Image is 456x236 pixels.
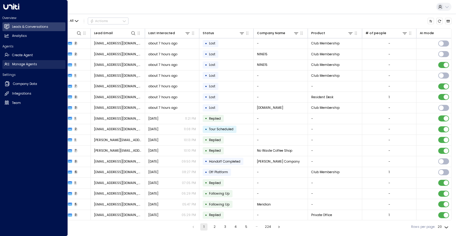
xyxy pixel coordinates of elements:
span: about 7 hours ago [148,41,177,46]
span: 3 [74,213,78,217]
span: Lost [209,41,215,46]
span: 1 [74,74,77,78]
p: 06:29 PM [182,191,196,196]
span: Yesterday [148,213,158,217]
div: - [388,202,390,207]
span: Handoff Completed [209,159,240,164]
div: • [205,157,207,165]
span: admin@waidecompany.com [94,159,142,164]
h2: Leads & Conversations [12,24,48,29]
td: - [308,135,362,145]
span: 1984.st [257,105,283,110]
p: 10:13 PM [184,138,196,142]
span: Replied [209,116,221,121]
a: Company Data [2,79,65,89]
div: • [205,61,207,69]
span: watkinskellil@gmail.com [94,41,142,46]
div: Lead Email [94,30,136,36]
button: Go to page 2 [211,223,218,231]
span: Yesterday [148,202,158,207]
div: • [205,179,207,187]
span: 5 [74,202,78,206]
span: Club Membership [311,52,340,57]
td: - [254,124,308,135]
h2: Analytics [12,34,27,38]
span: about 7 hours ago [148,95,177,99]
span: amine@nine15.com [94,63,142,67]
div: # of people [366,31,386,36]
button: page 1 [200,223,207,231]
td: - [308,124,362,135]
td: - [308,156,362,167]
span: Following Up [209,191,230,196]
span: No Waste Coffee Shop [257,148,292,153]
span: Yesterday [148,170,158,174]
div: - [388,159,390,164]
div: - [388,116,390,121]
span: Meridian [257,202,271,207]
span: NINE15 [257,52,268,57]
div: • [205,104,207,112]
td: - [254,92,308,102]
div: - [388,148,390,153]
span: about 7 hours ago [148,84,177,89]
span: 3 [74,95,78,99]
p: 08:27 PM [182,170,196,174]
div: • [205,211,207,219]
span: 1 [74,181,77,185]
div: - [388,127,390,131]
div: - [388,84,390,89]
h2: Company Data [13,82,37,86]
div: 1 [389,213,390,217]
span: Refresh [436,18,443,24]
div: • [205,147,207,155]
div: - [388,63,390,67]
td: - [308,189,362,199]
span: NINE15 [257,63,268,67]
button: Customize [428,18,434,24]
td: - [254,178,308,188]
span: Club Membership [311,63,340,67]
a: Integrations [2,89,65,98]
div: • [205,125,207,133]
span: 3 [74,160,78,163]
span: 7 [74,84,78,88]
p: 11:08 PM [184,127,196,131]
span: Lost [209,73,215,78]
span: about 7 hours ago [148,73,177,78]
button: Go to page 5 [242,223,250,231]
span: Off Platform [209,170,228,174]
td: - [254,81,308,92]
span: Lost [209,95,215,99]
td: - [254,113,308,124]
div: • [205,168,207,176]
p: 11:21 PM [185,116,196,121]
div: - [388,52,390,57]
span: Following Up [209,202,230,207]
div: Button group with a nested menu [88,18,128,25]
p: 05:47 PM [182,202,196,207]
span: Yesterday [148,159,158,164]
span: Yesterday [148,138,158,142]
span: Replied [209,148,221,153]
span: victoriaalee0820@gmail.com [94,127,142,131]
p: 09:50 PM [182,159,196,164]
div: Lead Email [94,31,113,36]
td: - [254,38,308,49]
a: Create Agent [2,51,65,60]
span: amellspalmer@gmail.com [94,73,142,78]
div: Last Interacted [148,31,175,36]
span: Yesterday [148,181,158,185]
span: cainewelch13@gmail.com [94,84,142,89]
span: Lost [209,63,215,67]
h2: Create Agent [12,53,33,58]
span: 1 [74,117,77,121]
nav: pagination navigation [189,223,283,231]
td: - [308,178,362,188]
span: Replied [209,181,221,185]
h2: Settings [2,73,65,77]
span: broadbentkatie@gmail.com [94,170,142,174]
h2: Manage Agents [12,62,37,67]
a: Team [2,99,65,107]
span: chance@chanceparkercounseling.com [94,213,142,217]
